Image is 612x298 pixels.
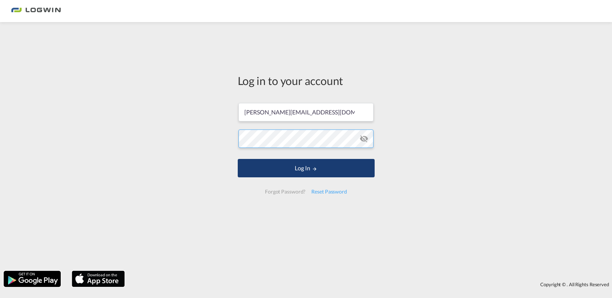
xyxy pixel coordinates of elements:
[238,103,374,121] input: Enter email/phone number
[238,159,375,177] button: LOGIN
[11,3,61,19] img: 2761ae10d95411efa20a1f5e0282d2d7.png
[71,270,125,288] img: apple.png
[262,185,308,198] div: Forgot Password?
[238,73,375,88] div: Log in to your account
[308,185,350,198] div: Reset Password
[360,134,368,143] md-icon: icon-eye-off
[128,278,612,291] div: Copyright © . All Rights Reserved
[3,270,61,288] img: google.png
